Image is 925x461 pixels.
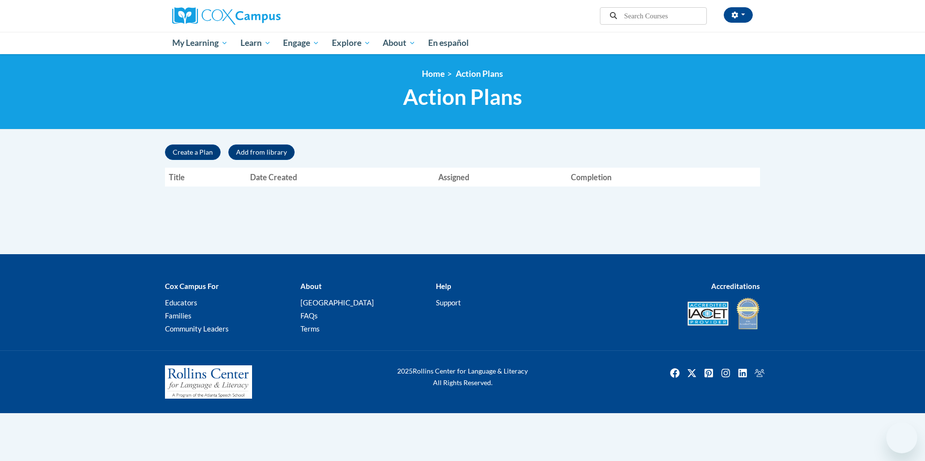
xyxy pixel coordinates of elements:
[735,365,750,381] img: LinkedIn icon
[567,168,733,187] th: Completion
[165,298,197,307] a: Educators
[436,298,461,307] a: Support
[718,365,733,381] a: Instagram
[623,10,701,22] input: Search Courses
[684,365,700,381] img: Twitter icon
[701,365,716,381] a: Pinterest
[687,302,729,326] img: Accredited IACET® Provider
[277,32,326,54] a: Engage
[886,422,917,453] iframe: Button to launch messaging window
[724,7,753,23] button: Account Settings
[300,311,318,320] a: FAQs
[606,10,621,22] button: Search
[377,32,422,54] a: About
[456,69,503,79] span: Action Plans
[234,32,277,54] a: Learn
[718,365,733,381] img: Instagram icon
[752,365,767,381] a: Facebook Group
[300,282,322,290] b: About
[684,365,700,381] a: Twitter
[165,282,219,290] b: Cox Campus For
[383,37,416,49] span: About
[667,365,683,381] a: Facebook
[165,311,192,320] a: Families
[172,7,281,25] img: Cox Campus
[172,37,228,49] span: My Learning
[422,33,475,53] a: En español
[736,297,760,331] img: IDA® Accredited
[403,84,522,110] span: Action Plans
[165,324,229,333] a: Community Leaders
[283,37,319,49] span: Engage
[422,69,445,79] a: Home
[158,32,767,54] div: Main menu
[332,37,371,49] span: Explore
[711,282,760,290] b: Accreditations
[434,168,567,187] th: Assigned
[228,144,295,160] button: Add from library
[165,365,252,399] img: Rollins Center for Language & Literacy - A Program of the Atlanta Speech School
[246,168,434,187] th: Date Created
[436,282,451,290] b: Help
[240,37,271,49] span: Learn
[752,365,767,381] img: Facebook group icon
[166,32,234,54] a: My Learning
[165,168,246,187] th: Title
[701,365,716,381] img: Pinterest icon
[735,365,750,381] a: Linkedin
[300,298,374,307] a: [GEOGRAPHIC_DATA]
[300,324,320,333] a: Terms
[361,365,564,389] div: Rollins Center for Language & Literacy All Rights Reserved.
[428,38,469,48] span: En español
[165,144,221,160] button: Create a Plan
[667,365,683,381] img: Facebook icon
[397,367,413,375] span: 2025
[326,32,377,54] a: Explore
